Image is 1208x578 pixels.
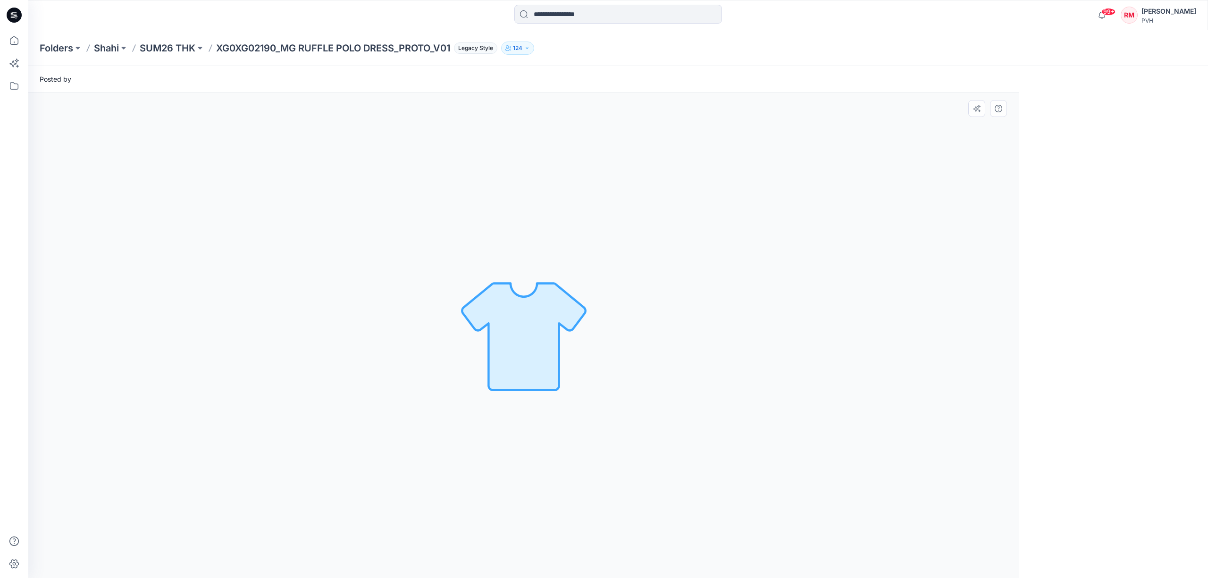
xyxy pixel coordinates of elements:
a: SUM26 THK [140,42,195,55]
span: Legacy Style [454,42,497,54]
div: RM [1121,7,1138,24]
a: Folders [40,42,73,55]
span: Posted by [40,74,71,84]
button: Legacy Style [450,42,497,55]
div: PVH [1141,17,1196,24]
img: No Outline [458,269,590,402]
p: 124 [513,43,522,53]
span: 99+ [1101,8,1116,16]
button: 124 [501,42,534,55]
a: Shahi [94,42,119,55]
p: XG0XG02190_MG RUFFLE POLO DRESS_PROTO_V01 [216,42,450,55]
div: [PERSON_NAME] [1141,6,1196,17]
